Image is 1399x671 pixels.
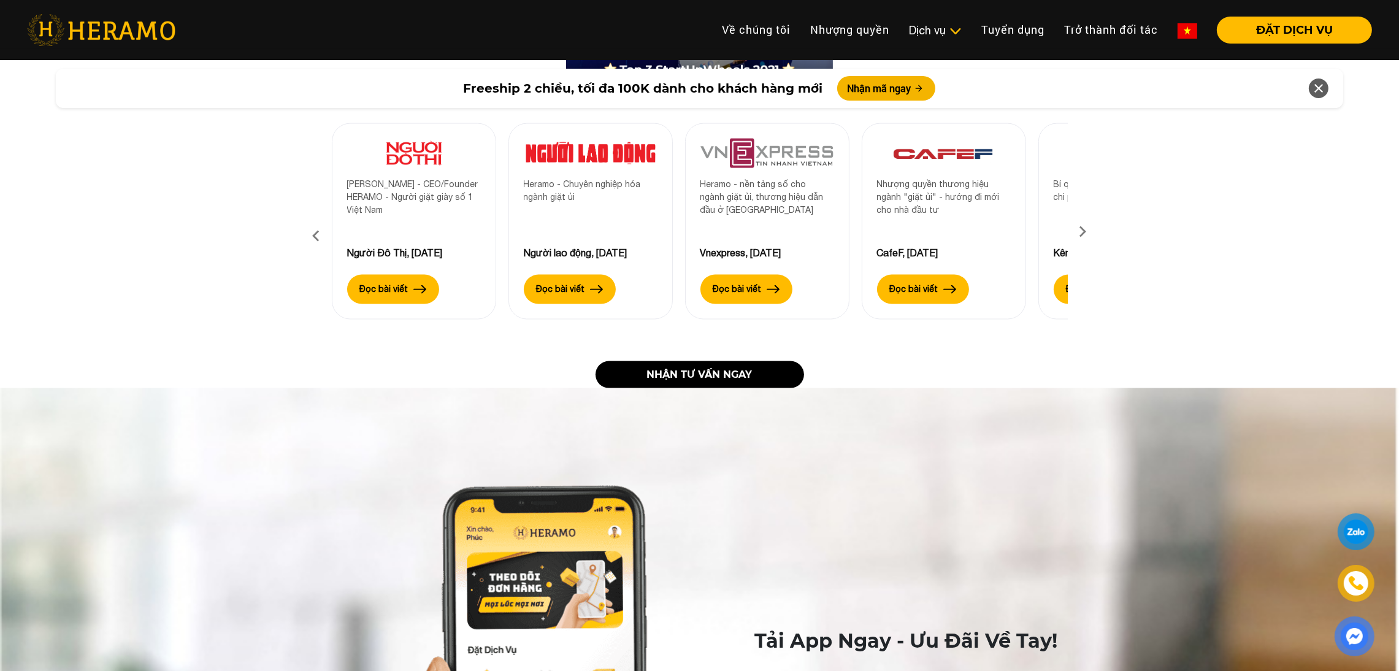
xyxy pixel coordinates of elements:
a: Về chúng tôi [712,17,800,43]
label: Đọc bài viết [359,283,408,296]
img: 9.png [700,139,834,168]
label: Đọc bài viết [713,283,761,296]
img: 3.png [877,139,1011,168]
button: Đọc bài viết [347,275,439,304]
img: 11.png [347,139,481,168]
div: Nhượng quyền thương hiệu ngành "giặt ủi" - hướng đi mới cho nhà đầu tư [877,178,1011,245]
a: Trở thành đối tác [1054,17,1168,43]
a: phone-icon [1340,567,1373,600]
div: Người Đô Thị, [DATE] [347,245,481,260]
a: NHẬN TƯ VẤN NGAY [596,361,804,388]
a: ĐẶT DỊCH VỤ [1207,25,1372,36]
img: arrow [590,285,604,294]
div: Kênh 14, [DATE] [1054,245,1187,260]
label: Đọc bài viết [1066,283,1114,296]
img: 8.png [1054,139,1187,168]
div: Bí quyết tiết kiệm thời gian và chi phí cho mùa Tết [1054,178,1187,245]
img: arrow [767,285,780,294]
span: Freeship 2 chiều, tối đa 100K dành cho khách hàng mới [463,79,822,98]
div: Dịch vụ [909,22,962,39]
button: Nhận mã ngay [837,76,935,101]
div: Heramo - nền tảng số cho ngành giặt ủi, thương hiệu dẫn đầu ở [GEOGRAPHIC_DATA] [700,178,834,245]
img: heramo-logo.png [27,14,175,46]
img: arrow [413,285,427,294]
img: phone-icon [1349,577,1363,590]
a: Nhượng quyền [800,17,899,43]
p: Tải App Ngay - Ưu Đãi Về Tay! [754,626,1068,656]
label: Đọc bài viết [889,283,938,296]
div: Người lao động, [DATE] [524,245,657,260]
img: 10.png [524,139,657,168]
div: [PERSON_NAME] - CEO/Founder HERAMO - Người giặt giày số 1 Việt Nam [347,178,481,245]
img: vn-flag.png [1178,23,1197,39]
label: Đọc bài viết [536,283,585,296]
a: Tuyển dụng [972,17,1054,43]
button: ĐẶT DỊCH VỤ [1217,17,1372,44]
div: Heramo - Chuyên nghiệp hóa ngành giặt ủi [524,178,657,245]
div: CafeF, [DATE] [877,245,1011,260]
img: subToggleIcon [949,25,962,37]
div: Vnexpress, [DATE] [700,245,834,260]
img: arrow [943,285,957,294]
